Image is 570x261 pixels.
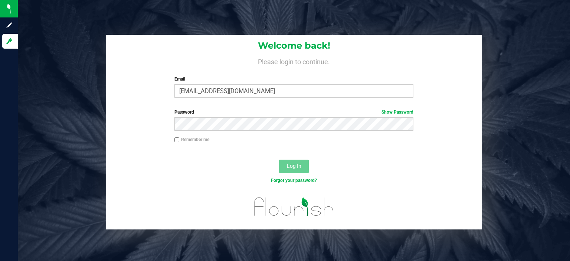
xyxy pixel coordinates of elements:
[106,41,482,50] h1: Welcome back!
[279,160,309,173] button: Log In
[106,56,482,65] h4: Please login to continue.
[174,137,180,143] input: Remember me
[247,192,341,222] img: flourish_logo.svg
[271,178,317,183] a: Forgot your password?
[174,136,209,143] label: Remember me
[6,22,13,29] inline-svg: Sign up
[174,110,194,115] span: Password
[174,76,414,82] label: Email
[287,163,301,169] span: Log In
[6,37,13,45] inline-svg: Log in
[381,110,413,115] a: Show Password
